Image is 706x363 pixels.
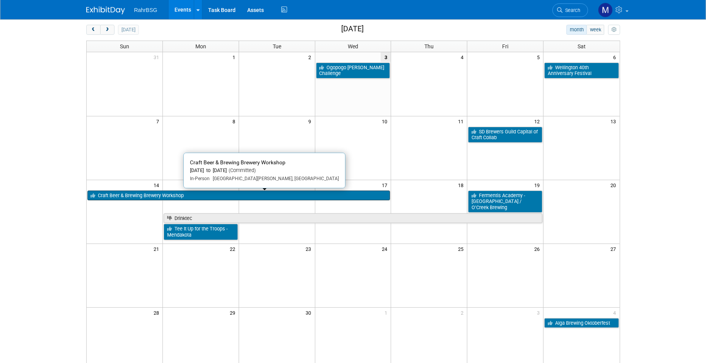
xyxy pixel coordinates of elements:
[460,52,467,62] span: 4
[457,180,467,190] span: 18
[210,176,339,181] span: [GEOGRAPHIC_DATA][PERSON_NAME], [GEOGRAPHIC_DATA]
[316,63,390,78] a: Ogopogo [PERSON_NAME] Challenge
[533,116,543,126] span: 12
[578,43,586,49] span: Sat
[86,7,125,14] img: ExhibitDay
[457,244,467,254] span: 25
[227,167,256,173] span: (Committed)
[610,180,620,190] span: 20
[544,318,619,328] a: Alga Brewing Oktoberfest
[190,176,210,181] span: In-Person
[533,180,543,190] span: 19
[305,244,315,254] span: 23
[424,43,434,49] span: Thu
[598,3,613,17] img: Michael Dawson
[613,52,620,62] span: 6
[229,308,239,317] span: 29
[118,25,138,35] button: [DATE]
[552,3,588,17] a: Search
[612,27,617,32] i: Personalize Calendar
[460,308,467,317] span: 2
[273,43,281,49] span: Tue
[190,167,339,174] div: [DATE] to [DATE]
[586,25,604,35] button: week
[190,159,285,165] span: Craft Beer & Brewing Brewery Workshop
[153,52,162,62] span: 31
[195,43,206,49] span: Mon
[502,43,508,49] span: Fri
[100,25,115,35] button: next
[468,191,542,213] a: Fermentis Academy - [GEOGRAPHIC_DATA] / O’Creek Brewing
[381,116,391,126] span: 10
[153,244,162,254] span: 21
[153,308,162,317] span: 28
[308,116,315,126] span: 9
[156,116,162,126] span: 7
[348,43,358,49] span: Wed
[533,244,543,254] span: 26
[134,7,157,13] span: RahrBSG
[164,213,542,223] a: Drinktec
[381,244,391,254] span: 24
[87,191,390,201] a: Craft Beer & Brewing Brewery Workshop
[536,52,543,62] span: 5
[381,180,391,190] span: 17
[164,224,238,240] a: Tee It Up for the Troops - Mendakota
[120,43,129,49] span: Sun
[610,244,620,254] span: 27
[232,116,239,126] span: 8
[613,308,620,317] span: 4
[457,116,467,126] span: 11
[232,52,239,62] span: 1
[384,308,391,317] span: 1
[86,25,101,35] button: prev
[536,308,543,317] span: 3
[153,180,162,190] span: 14
[308,52,315,62] span: 2
[341,25,364,33] h2: [DATE]
[566,25,587,35] button: month
[610,116,620,126] span: 13
[229,244,239,254] span: 22
[468,127,542,143] a: SD Brewers Guild Capital of Craft Collab
[563,7,581,13] span: Search
[381,52,391,62] span: 3
[608,25,620,35] button: myCustomButton
[544,63,619,78] a: Wellington 40th Anniversary Festival
[305,308,315,317] span: 30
